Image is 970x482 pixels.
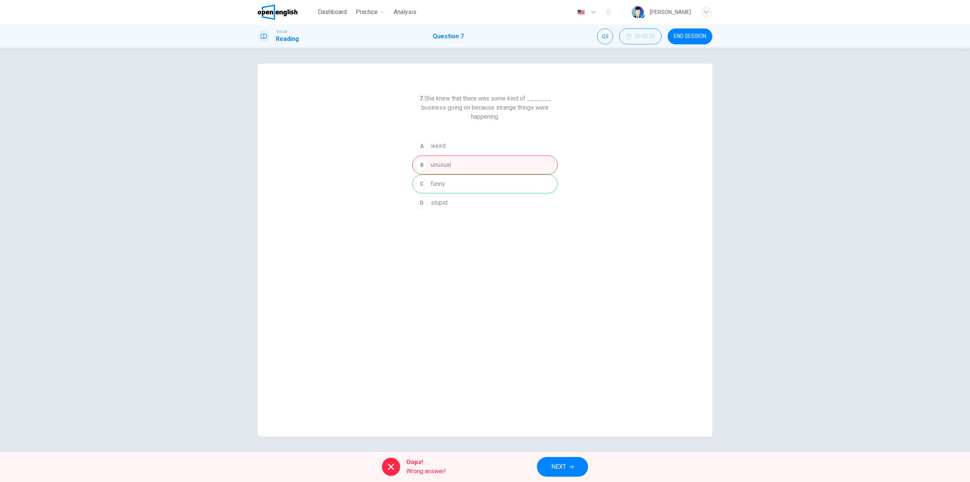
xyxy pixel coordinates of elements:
span: 00:02:26 [635,33,655,39]
span: NEXT [551,462,566,472]
div: [PERSON_NAME] [650,8,691,17]
div: Mute [597,28,613,44]
button: NEXT [537,457,588,477]
a: OpenEnglish logo [258,5,315,20]
span: Oops! [406,458,446,467]
div: Hide [619,28,662,44]
span: Practice [356,8,378,17]
button: 00:02:26 [619,28,662,44]
span: Dashboard [318,8,347,17]
span: Wrong answer! [406,467,446,476]
h1: Reading [276,35,299,44]
button: Practice [353,5,388,19]
strong: 7. [419,95,424,102]
span: Analysis [394,8,416,17]
img: Profile picture [632,6,644,18]
h6: She knew that there was some kind of _______ business going on because strange things were happen... [412,94,558,121]
h1: Question 7 [433,32,464,41]
button: Analysis [391,5,419,19]
img: OpenEnglish logo [258,5,297,20]
span: TOEIC® [276,29,287,35]
button: Dashboard [315,5,350,19]
img: en [576,9,586,15]
button: END SESSION [668,28,712,44]
span: END SESSION [674,33,706,39]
